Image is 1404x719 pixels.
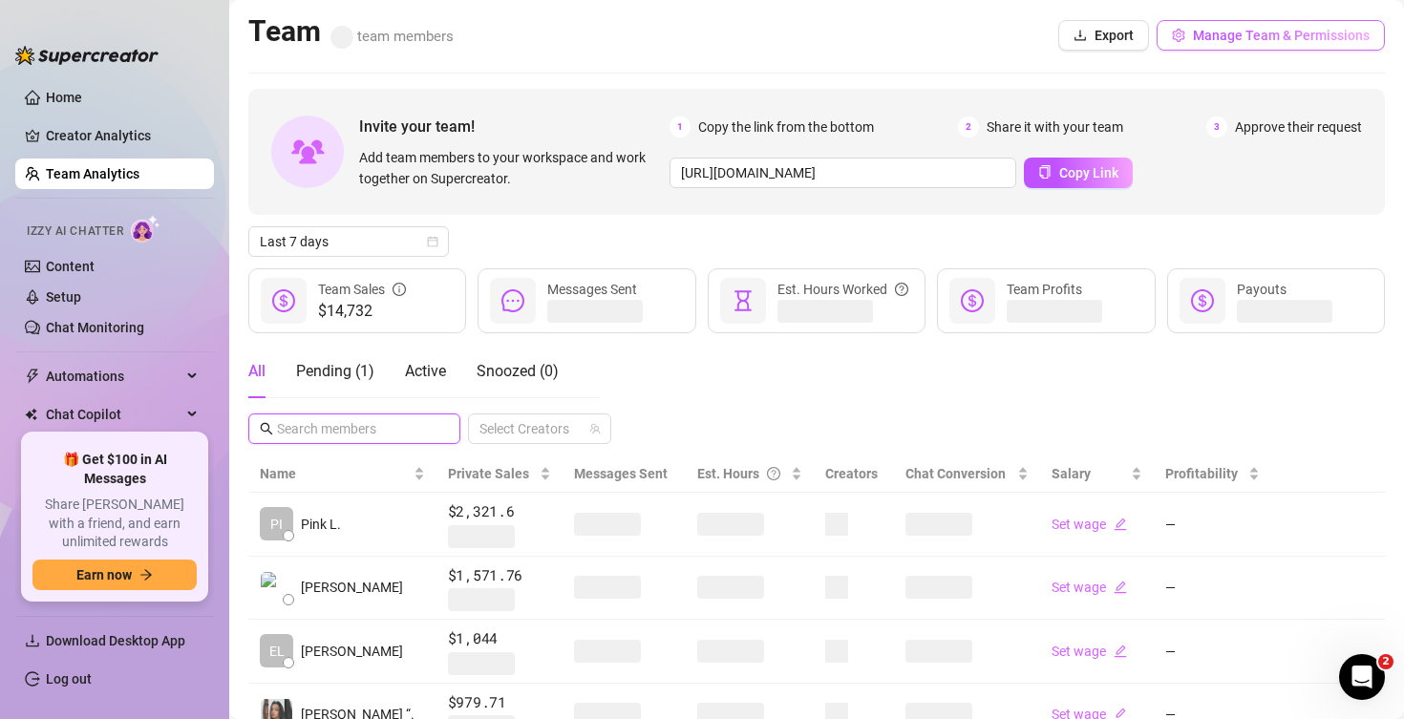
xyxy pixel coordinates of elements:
span: copy [1038,165,1052,179]
button: Manage Team & Permissions [1157,20,1385,51]
a: Home [46,90,82,105]
a: Set wageedit [1052,580,1127,595]
span: question-circle [895,279,908,300]
span: EL [269,641,285,662]
span: question-circle [767,463,780,484]
span: download [1074,29,1087,42]
span: Pink L. [301,514,341,535]
span: Payouts [1237,282,1287,297]
span: Name [260,463,410,484]
td: — [1154,557,1271,621]
span: Izzy AI Chatter [27,222,123,241]
span: edit [1114,645,1127,658]
span: dollar-circle [1191,289,1214,312]
span: Snoozed ( 0 ) [477,362,559,380]
a: Set wageedit [1052,517,1127,532]
img: Aiza Bayas [261,572,292,603]
span: Chat Conversion [905,466,1006,481]
span: Messages Sent [547,282,637,297]
a: Content [46,259,95,274]
h2: Team [248,13,454,50]
span: Team Profits [1007,282,1082,297]
span: Share it with your team [987,116,1123,137]
span: 3 [1206,116,1227,137]
span: Approve their request [1235,116,1362,137]
div: Est. Hours Worked [777,279,908,300]
input: Search members [277,418,434,439]
img: AI Chatter [131,215,160,243]
img: Chat Copilot [25,408,37,421]
span: [PERSON_NAME] [301,577,403,598]
span: Active [405,362,446,380]
th: Name [248,455,436,493]
button: Export [1058,20,1149,51]
span: Manage Team & Permissions [1193,28,1370,43]
span: message [501,289,524,312]
span: dollar-circle [272,289,295,312]
div: All [248,360,266,383]
span: hourglass [732,289,755,312]
span: Copy Link [1059,165,1118,180]
span: 2 [1378,654,1393,669]
span: Profitability [1165,466,1238,481]
span: $1,044 [448,627,551,650]
a: Chat Monitoring [46,320,144,335]
span: arrow-right [139,568,153,582]
a: Team Analytics [46,166,139,181]
span: edit [1114,581,1127,594]
button: Earn nowarrow-right [32,560,197,590]
span: $1,571.76 [448,564,551,587]
span: team [589,423,601,434]
span: Earn now [76,567,132,582]
span: 🎁 Get $100 in AI Messages [32,451,197,488]
td: — [1154,620,1271,684]
span: Invite your team! [359,115,670,138]
th: Creators [814,455,894,493]
span: team members [330,28,454,45]
span: Download Desktop App [46,633,185,648]
span: Add team members to your workspace and work together on Supercreator. [359,147,662,189]
span: Chat Copilot [46,399,181,430]
span: Share [PERSON_NAME] with a friend, and earn unlimited rewards [32,496,197,552]
span: edit [1114,518,1127,531]
span: Messages Sent [574,466,668,481]
a: Creator Analytics [46,120,199,151]
span: Export [1095,28,1134,43]
span: thunderbolt [25,369,40,384]
span: setting [1172,29,1185,42]
span: [PERSON_NAME] [301,641,403,662]
div: Pending ( 1 ) [296,360,374,383]
span: $2,321.6 [448,500,551,523]
span: dollar-circle [961,289,984,312]
div: Team Sales [318,279,406,300]
span: 1 [670,116,691,137]
span: Copy the link from the bottom [698,116,874,137]
span: PI [270,514,283,535]
span: Automations [46,361,181,391]
span: Salary [1052,466,1091,481]
span: info-circle [393,279,406,300]
a: Log out [46,671,92,687]
span: download [25,633,40,648]
iframe: Intercom live chat [1339,654,1385,700]
span: $979.71 [448,691,551,714]
button: Copy Link [1024,158,1133,188]
span: 2 [958,116,979,137]
span: $14,732 [318,300,406,323]
td: — [1154,493,1271,557]
img: logo-BBDzfeDw.svg [15,46,159,65]
div: Est. Hours [697,463,787,484]
a: Setup [46,289,81,305]
span: search [260,422,273,435]
span: Last 7 days [260,227,437,256]
span: Private Sales [448,466,529,481]
a: Set wageedit [1052,644,1127,659]
span: calendar [427,236,438,247]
